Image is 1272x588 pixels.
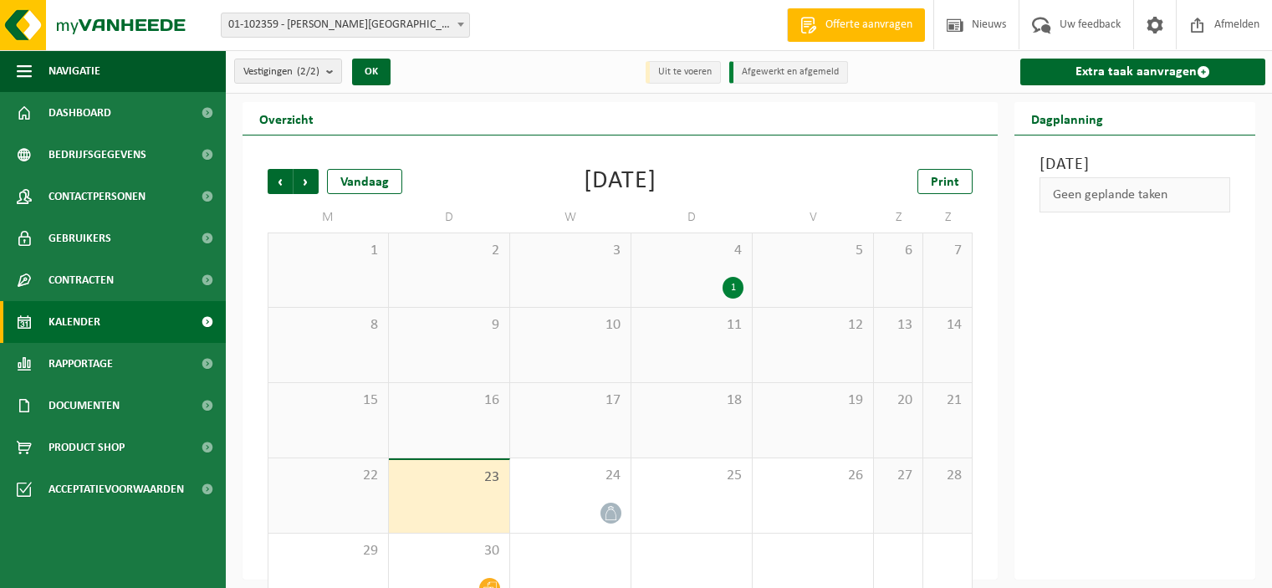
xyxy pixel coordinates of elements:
span: 4 [640,242,743,260]
a: Offerte aanvragen [787,8,925,42]
li: Afgewerkt en afgemeld [729,61,848,84]
span: 22 [277,467,380,485]
div: Vandaag [327,169,402,194]
span: Gebruikers [49,217,111,259]
span: Bedrijfsgegevens [49,134,146,176]
span: 01-102359 - CHARLES KESTELEYN - GENT [221,13,470,38]
button: OK [352,59,391,85]
td: W [510,202,631,233]
span: Volgende [294,169,319,194]
span: 01-102359 - CHARLES KESTELEYN - GENT [222,13,469,37]
td: M [268,202,389,233]
span: 24 [519,467,622,485]
span: 9 [397,316,501,335]
span: 12 [761,316,865,335]
span: 26 [761,467,865,485]
span: Acceptatievoorwaarden [49,468,184,510]
span: 17 [519,391,622,410]
td: V [753,202,874,233]
span: 2 [397,242,501,260]
span: 21 [932,391,963,410]
td: D [631,202,753,233]
span: Navigatie [49,50,100,92]
span: 10 [519,316,622,335]
span: Kalender [49,301,100,343]
span: 15 [277,391,380,410]
span: 28 [932,467,963,485]
button: Vestigingen(2/2) [234,59,342,84]
span: Vorige [268,169,293,194]
span: 18 [640,391,743,410]
span: 3 [519,242,622,260]
span: 30 [397,542,501,560]
a: Extra taak aanvragen [1020,59,1265,85]
span: 5 [761,242,865,260]
span: 27 [882,467,914,485]
span: 8 [277,316,380,335]
span: Dashboard [49,92,111,134]
span: 13 [882,316,914,335]
td: Z [874,202,923,233]
span: 1 [277,242,380,260]
span: Product Shop [49,427,125,468]
h2: Dagplanning [1014,102,1120,135]
span: Rapportage [49,343,113,385]
td: Z [923,202,973,233]
div: Geen geplande taken [1040,177,1230,212]
span: Offerte aanvragen [821,17,917,33]
span: 14 [932,316,963,335]
span: Print [931,176,959,189]
span: 19 [761,391,865,410]
h3: [DATE] [1040,152,1230,177]
td: D [389,202,510,233]
span: Vestigingen [243,59,319,84]
span: 29 [277,542,380,560]
span: 20 [882,391,914,410]
li: Uit te voeren [646,61,721,84]
span: Contactpersonen [49,176,146,217]
count: (2/2) [297,66,319,77]
a: Print [917,169,973,194]
div: 1 [723,277,743,299]
span: Documenten [49,385,120,427]
div: [DATE] [584,169,656,194]
span: 6 [882,242,914,260]
span: 25 [640,467,743,485]
span: 16 [397,391,501,410]
span: Contracten [49,259,114,301]
h2: Overzicht [243,102,330,135]
span: 11 [640,316,743,335]
span: 23 [397,468,501,487]
span: 7 [932,242,963,260]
